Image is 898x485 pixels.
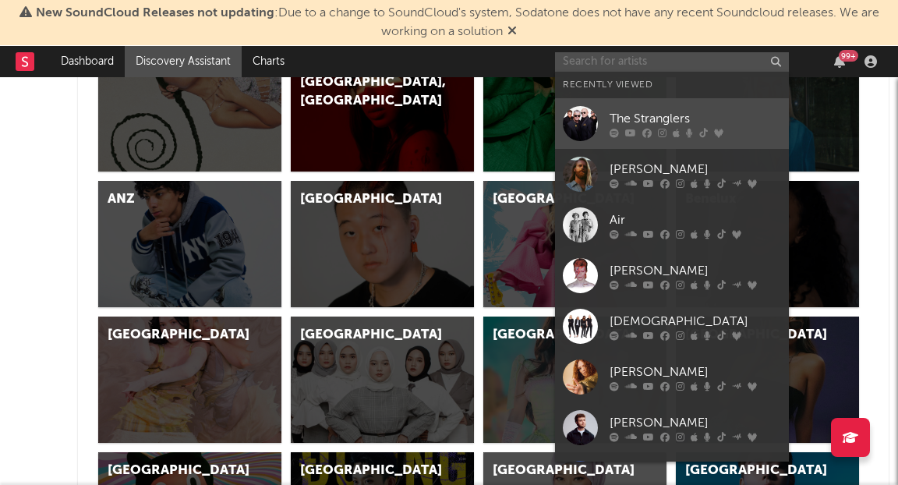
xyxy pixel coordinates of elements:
a: [GEOGRAPHIC_DATA] [98,317,281,443]
button: 99+ [834,55,845,68]
a: [GEOGRAPHIC_DATA] [483,317,666,443]
div: The Stranglers [610,110,781,129]
a: Charts [242,46,295,77]
div: [DEMOGRAPHIC_DATA] [610,313,781,331]
div: [PERSON_NAME] [610,262,781,281]
div: [PERSON_NAME] [610,161,781,179]
div: 99 + [839,50,858,62]
div: [PERSON_NAME] [610,363,781,382]
span: New SoundCloud Releases not updating [36,7,274,19]
a: [GEOGRAPHIC_DATA] [291,181,474,307]
div: [GEOGRAPHIC_DATA] [300,326,432,345]
a: [GEOGRAPHIC_DATA] [483,181,666,307]
a: The Stranglers [555,98,789,149]
div: [GEOGRAPHIC_DATA] [300,190,432,209]
a: [DEMOGRAPHIC_DATA] [555,301,789,352]
a: [GEOGRAPHIC_DATA] [483,45,666,172]
a: ANZ [98,181,281,307]
a: [PERSON_NAME] [555,149,789,200]
a: Discovery Assistant [125,46,242,77]
a: [PERSON_NAME] [555,250,789,301]
a: [PERSON_NAME] [555,402,789,453]
div: [GEOGRAPHIC_DATA] [493,462,624,480]
a: [GEOGRAPHIC_DATA] [291,317,474,443]
div: [GEOGRAPHIC_DATA] [108,462,239,480]
a: Air [555,200,789,250]
input: Search for artists [555,52,789,72]
div: [PERSON_NAME] [610,414,781,433]
div: [GEOGRAPHIC_DATA] [300,462,432,480]
div: [GEOGRAPHIC_DATA] [108,326,239,345]
a: [PERSON_NAME] [555,352,789,402]
div: Recently Viewed [563,76,781,94]
div: Air [610,211,781,230]
a: [GEOGRAPHIC_DATA], [GEOGRAPHIC_DATA], [GEOGRAPHIC_DATA] [291,45,474,172]
div: [GEOGRAPHIC_DATA] [493,190,624,209]
div: [GEOGRAPHIC_DATA] [685,462,817,480]
div: [GEOGRAPHIC_DATA] [493,326,624,345]
div: ANZ [108,190,239,209]
div: [GEOGRAPHIC_DATA] [685,326,817,345]
a: [GEOGRAPHIC_DATA] [98,45,281,172]
span: : Due to a change to SoundCloud's system, Sodatone does not have any recent Soundcloud releases. ... [36,7,879,38]
div: [GEOGRAPHIC_DATA], [GEOGRAPHIC_DATA], [GEOGRAPHIC_DATA] [300,55,432,111]
span: Dismiss [507,26,517,38]
a: Dashboard [50,46,125,77]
